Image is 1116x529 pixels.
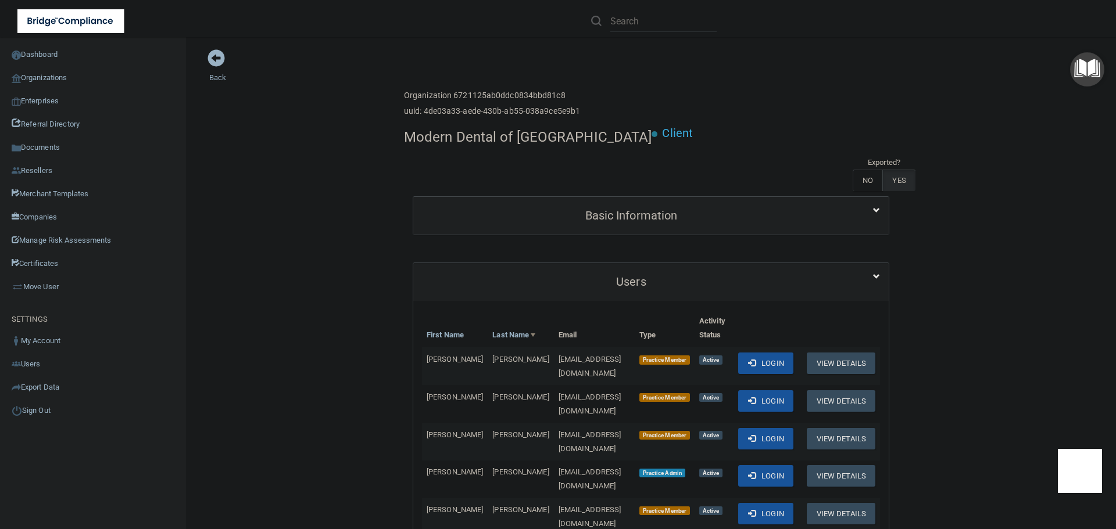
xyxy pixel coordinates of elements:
img: icon-users.e205127d.png [12,359,21,369]
a: Last Name [492,328,535,342]
span: Active [699,469,722,478]
span: [EMAIL_ADDRESS][DOMAIN_NAME] [559,430,621,453]
span: [PERSON_NAME] [492,393,549,401]
img: icon-documents.8dae5593.png [12,143,21,153]
th: Email [554,310,635,347]
span: Practice Admin [639,469,685,478]
span: [PERSON_NAME] [427,505,483,514]
span: [EMAIL_ADDRESS][DOMAIN_NAME] [559,505,621,528]
button: View Details [807,428,875,449]
span: [PERSON_NAME] [492,505,549,514]
span: [PERSON_NAME] [492,355,549,364]
button: View Details [807,465,875,487]
img: enterprise.0d942306.png [12,98,21,106]
span: [EMAIL_ADDRESS][DOMAIN_NAME] [559,467,621,490]
span: Active [699,506,722,516]
label: NO [853,170,882,191]
img: ic_user_dark.df1a06c3.png [12,336,21,346]
p: Client [662,123,693,144]
img: ic-search.3b580494.png [591,16,602,26]
span: Active [699,355,722,365]
span: [PERSON_NAME] [427,430,483,439]
button: Login [738,390,793,412]
a: Users [422,269,880,295]
h4: Modern Dental of [GEOGRAPHIC_DATA] [404,129,652,145]
h5: Basic Information [422,209,840,222]
span: Active [699,431,722,440]
span: [PERSON_NAME] [427,355,483,364]
button: Login [738,352,793,374]
button: View Details [807,352,875,374]
span: Active [699,393,722,402]
span: [EMAIL_ADDRESS][DOMAIN_NAME] [559,355,621,377]
span: Practice Member [639,506,690,516]
label: SETTINGS [12,312,48,326]
a: Basic Information [422,203,880,229]
button: Login [738,465,793,487]
h6: uuid: 4de03a33-aede-430b-ab55-038a9ce5e9b1 [404,107,580,116]
span: Practice Member [639,355,690,365]
button: View Details [807,390,875,412]
span: [PERSON_NAME] [492,467,549,476]
button: Open Resource Center [1070,52,1104,87]
span: [PERSON_NAME] [427,467,483,476]
img: ic_power_dark.7ecde6b1.png [12,405,22,416]
button: Login [738,503,793,524]
span: Practice Member [639,393,690,402]
span: [EMAIL_ADDRESS][DOMAIN_NAME] [559,393,621,415]
span: [PERSON_NAME] [427,393,483,401]
span: [PERSON_NAME] [492,430,549,439]
a: Back [209,59,226,82]
button: View Details [807,503,875,524]
img: ic_reseller.de258add.png [12,166,21,175]
img: organization-icon.f8decf85.png [12,74,21,83]
label: YES [882,170,915,191]
img: bridge_compliance_login_screen.278c3ca4.svg [17,9,124,33]
iframe: Drift Widget Chat Controller [1058,449,1102,493]
span: Practice Member [639,431,690,440]
a: First Name [427,328,464,342]
h6: Organization 6721125ab0ddc0834bbd81c8 [404,91,580,100]
th: Type [635,310,695,347]
button: Login [738,428,793,449]
img: ic_dashboard_dark.d01f4a41.png [12,51,21,60]
th: Activity Status [695,310,734,347]
h5: Users [422,275,840,288]
td: Exported? [853,156,915,170]
img: briefcase.64adab9b.png [12,281,23,293]
img: icon-export.b9366987.png [12,383,21,392]
input: Search [610,10,717,32]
